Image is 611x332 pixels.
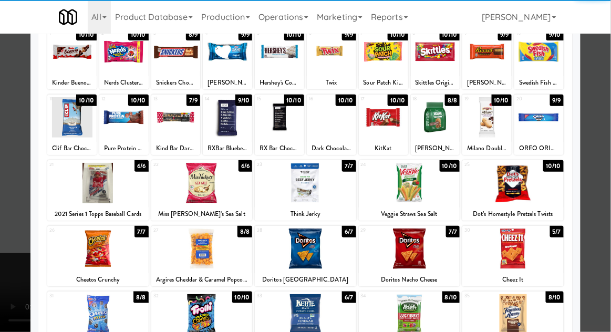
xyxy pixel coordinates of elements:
[514,76,564,89] div: Swedish Fish Mini
[257,292,305,300] div: 33
[204,142,251,155] div: RXBar Blueberry
[153,207,251,221] div: Miss [PERSON_NAME]'s Sea Salt
[255,29,304,89] div: 510/10Hershey's Cookies 'n' Creme Candy Bars
[462,95,512,155] div: 1910/10Milano Double Dark Chocolate Cookies
[99,95,149,155] div: 1210/10Pure Protein Chocolate Deluxe
[307,95,356,155] div: 1610/10Dark Chocolate Medley
[307,29,356,89] div: 69/9Twix
[204,76,251,89] div: [PERSON_NAME] [PERSON_NAME] Krispies Treats
[360,142,407,155] div: KitKat
[203,76,252,89] div: [PERSON_NAME] [PERSON_NAME] Krispies Treats
[151,95,201,155] div: 137/9Kind Bar Dark Chocolate Cherry Cashew
[464,292,513,300] div: 35
[360,273,459,286] div: Doritos Nacho Cheese
[464,160,513,169] div: 25
[49,95,72,103] div: 11
[359,273,460,286] div: Doritos Nacho Cheese
[411,29,460,89] div: 810/10Skittles Original
[153,273,251,286] div: Argires Cheddar & Caramel Popcorn
[462,160,564,221] div: 2510/10Dot’s Homestyle Pretzels Twists
[359,76,408,89] div: Sour Patch Kids Watermelon
[361,292,409,300] div: 34
[101,142,147,155] div: Pure Protein Chocolate Deluxe
[128,95,149,106] div: 10/10
[462,76,512,89] div: [PERSON_NAME] Peanut Butter Cups
[342,160,356,172] div: 7/7
[49,76,95,89] div: Kinder Bueno Chocolate Bar
[151,226,253,286] div: 278/8Argires Cheddar & Caramel Popcorn
[284,29,305,40] div: 10/10
[442,292,460,303] div: 8/10
[550,226,564,237] div: 5/7
[256,207,355,221] div: Think Jerky
[256,273,355,286] div: Doritos [GEOGRAPHIC_DATA]
[498,29,512,40] div: 9/9
[187,95,200,106] div: 7/9
[99,29,149,89] div: 210/10Nerds Clusters Share Size
[550,95,564,106] div: 9/9
[257,160,305,169] div: 23
[134,226,148,237] div: 7/7
[411,76,460,89] div: Skittles Original
[47,226,149,286] div: 267/7Cheetos Crunchy
[361,226,409,235] div: 29
[492,95,512,106] div: 10/10
[307,76,356,89] div: Twix
[361,160,409,169] div: 24
[76,29,97,40] div: 10/10
[440,29,460,40] div: 10/10
[151,76,201,89] div: Snickers Chocolate Candy Bar
[255,273,356,286] div: Doritos [GEOGRAPHIC_DATA]
[359,226,460,286] div: 297/7Doritos Nacho Cheese
[411,142,460,155] div: [PERSON_NAME] Bake Shop Tiny Chocolate Chip Cookies
[308,76,355,89] div: Twix
[255,160,356,221] div: 237/7Think Jerky
[464,207,562,221] div: Dot’s Homestyle Pretzels Twists
[153,226,202,235] div: 27
[49,207,147,221] div: 2021 Series 1 Topps Baseball Cards
[49,226,98,235] div: 26
[47,95,97,155] div: 1110/10Clif Bar Chocolate Chip
[464,142,510,155] div: Milano Double Dark Chocolate Cookies
[412,142,459,155] div: [PERSON_NAME] Bake Shop Tiny Chocolate Chip Cookies
[256,76,303,89] div: Hershey's Cookies 'n' Creme Candy Bars
[128,29,149,40] div: 10/10
[412,76,459,89] div: Skittles Original
[446,226,460,237] div: 7/7
[255,76,304,89] div: Hershey's Cookies 'n' Creme Candy Bars
[47,29,97,89] div: 110/10Kinder Bueno Chocolate Bar
[360,76,407,89] div: Sour Patch Kids Watermelon
[546,292,563,303] div: 8/10
[151,207,253,221] div: Miss [PERSON_NAME]'s Sea Salt
[257,95,279,103] div: 15
[255,142,304,155] div: RX Bar Chocolate Sea Salt
[462,29,512,89] div: 99/9[PERSON_NAME] Peanut Butter Cups
[388,95,408,106] div: 10/10
[342,292,356,303] div: 6/7
[546,29,563,40] div: 9/10
[462,142,512,155] div: Milano Double Dark Chocolate Cookies
[47,273,149,286] div: Cheetos Crunchy
[516,95,539,103] div: 20
[359,29,408,89] div: 710/10Sour Patch Kids Watermelon
[205,95,227,103] div: 14
[49,292,98,300] div: 31
[257,226,305,235] div: 28
[514,142,564,155] div: OREO ORIGINAL COOKIES 2.4 OZ
[359,207,460,221] div: Veggie Straws Sea Salt
[256,142,303,155] div: RX Bar Chocolate Sea Salt
[359,142,408,155] div: KitKat
[543,160,564,172] div: 10/10
[203,142,252,155] div: RXBar Blueberry
[255,226,356,286] div: 286/7Doritos [GEOGRAPHIC_DATA]
[203,95,252,155] div: 149/10RXBar Blueberry
[237,226,252,237] div: 8/8
[99,142,149,155] div: Pure Protein Chocolate Deluxe
[359,95,408,155] div: 1710/10KitKat
[153,292,202,300] div: 32
[49,160,98,169] div: 21
[388,29,408,40] div: 10/10
[49,273,147,286] div: Cheetos Crunchy
[440,160,460,172] div: 10/10
[284,95,305,106] div: 10/10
